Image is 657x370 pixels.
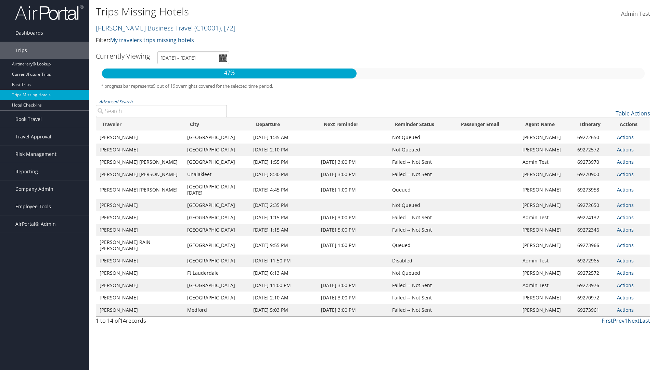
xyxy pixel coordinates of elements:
td: Failed -- Not Sent [389,211,455,224]
td: [DATE] 1:00 PM [318,236,389,255]
td: 69272572 [574,144,614,156]
td: [GEOGRAPHIC_DATA] [184,156,250,168]
a: [PERSON_NAME] Business Travel [96,23,235,33]
a: First [602,317,613,324]
td: [PERSON_NAME] [96,131,184,144]
td: [GEOGRAPHIC_DATA] [184,131,250,144]
td: [PERSON_NAME] [96,304,184,316]
a: Actions [617,146,634,153]
td: Admin Test [519,255,574,267]
td: 69270972 [574,292,614,304]
td: 69273970 [574,156,614,168]
span: Trips [15,42,27,59]
td: [GEOGRAPHIC_DATA] [184,144,250,156]
a: Advanced Search [99,99,132,104]
a: 1 [624,317,628,324]
td: [GEOGRAPHIC_DATA] [184,199,250,211]
td: Failed -- Not Sent [389,224,455,236]
a: Actions [617,294,634,301]
td: 69273961 [574,304,614,316]
td: Failed -- Not Sent [389,304,455,316]
td: Queued [389,181,455,199]
span: Admin Test [621,10,650,17]
td: Queued [389,236,455,255]
td: [PERSON_NAME] [519,224,574,236]
span: Travel Approval [15,128,51,145]
a: Actions [617,214,634,221]
a: Actions [617,257,634,264]
td: 69273958 [574,181,614,199]
span: ( C10001 ) [194,23,221,33]
td: [DATE] 3:00 PM [318,279,389,292]
td: [DATE] 4:45 PM [250,181,318,199]
td: Not Queued [389,131,455,144]
td: [PERSON_NAME] [96,279,184,292]
td: [PERSON_NAME] [96,211,184,224]
td: Not Queued [389,199,455,211]
td: [GEOGRAPHIC_DATA] [184,292,250,304]
img: airportal-logo.png [15,4,83,21]
td: [PERSON_NAME] [519,236,574,255]
td: 69273976 [574,279,614,292]
td: Unalakleet [184,168,250,181]
td: [GEOGRAPHIC_DATA] [184,224,250,236]
input: [DATE] - [DATE] [157,51,229,64]
td: [PERSON_NAME] [519,181,574,199]
td: [PERSON_NAME] [519,131,574,144]
span: 9 out of 19 [153,83,176,89]
td: [DATE] 1:00 PM [318,181,389,199]
td: [DATE] 3:00 PM [318,156,389,168]
h3: Currently Viewing [96,51,150,61]
td: [DATE] 2:10 PM [250,144,318,156]
td: [DATE] 2:35 PM [250,199,318,211]
td: [DATE] 11:00 PM [250,279,318,292]
th: Itinerary [574,118,614,131]
td: [PERSON_NAME] [96,267,184,279]
td: 69270900 [574,168,614,181]
a: Actions [617,159,634,165]
a: Last [640,317,650,324]
span: Employee Tools [15,198,51,215]
a: Actions [617,202,634,208]
a: My travelers trips missing hotels [110,36,194,44]
td: 69272346 [574,224,614,236]
td: [DATE] 3:00 PM [318,292,389,304]
td: 69274132 [574,211,614,224]
td: [DATE] 5:03 PM [250,304,318,316]
td: Medford [184,304,250,316]
td: [PERSON_NAME] [96,144,184,156]
td: 69273966 [574,236,614,255]
th: Passenger Email: activate to sort column ascending [455,118,519,131]
td: [GEOGRAPHIC_DATA][DATE] [184,181,250,199]
td: Ft Lauderdale [184,267,250,279]
a: Actions [617,307,634,313]
td: [DATE] 1:55 PM [250,156,318,168]
span: Risk Management [15,146,56,163]
a: Actions [617,282,634,288]
td: [PERSON_NAME] RAIN [PERSON_NAME] [96,236,184,255]
td: Failed -- Not Sent [389,156,455,168]
p: Filter: [96,36,465,45]
div: 1 to 14 of records [96,317,227,328]
th: Traveler: activate to sort column ascending [96,118,184,131]
td: [PERSON_NAME] [PERSON_NAME] [96,156,184,168]
td: [DATE] 5:00 PM [318,224,389,236]
td: 69272965 [574,255,614,267]
td: 69272650 [574,131,614,144]
th: Departure: activate to sort column ascending [250,118,318,131]
td: [DATE] 1:35 AM [250,131,318,144]
td: [DATE] 11:50 PM [250,255,318,267]
h1: Trips Missing Hotels [96,4,465,19]
a: Table Actions [616,110,650,117]
td: [PERSON_NAME] [96,292,184,304]
td: [DATE] 1:15 PM [250,211,318,224]
td: [PERSON_NAME] [519,144,574,156]
th: Agent Name [519,118,574,131]
td: [PERSON_NAME] [519,292,574,304]
td: 69272572 [574,267,614,279]
a: Admin Test [621,3,650,25]
td: Failed -- Not Sent [389,292,455,304]
span: Company Admin [15,181,53,198]
a: Actions [617,242,634,248]
td: [DATE] 1:15 AM [250,224,318,236]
